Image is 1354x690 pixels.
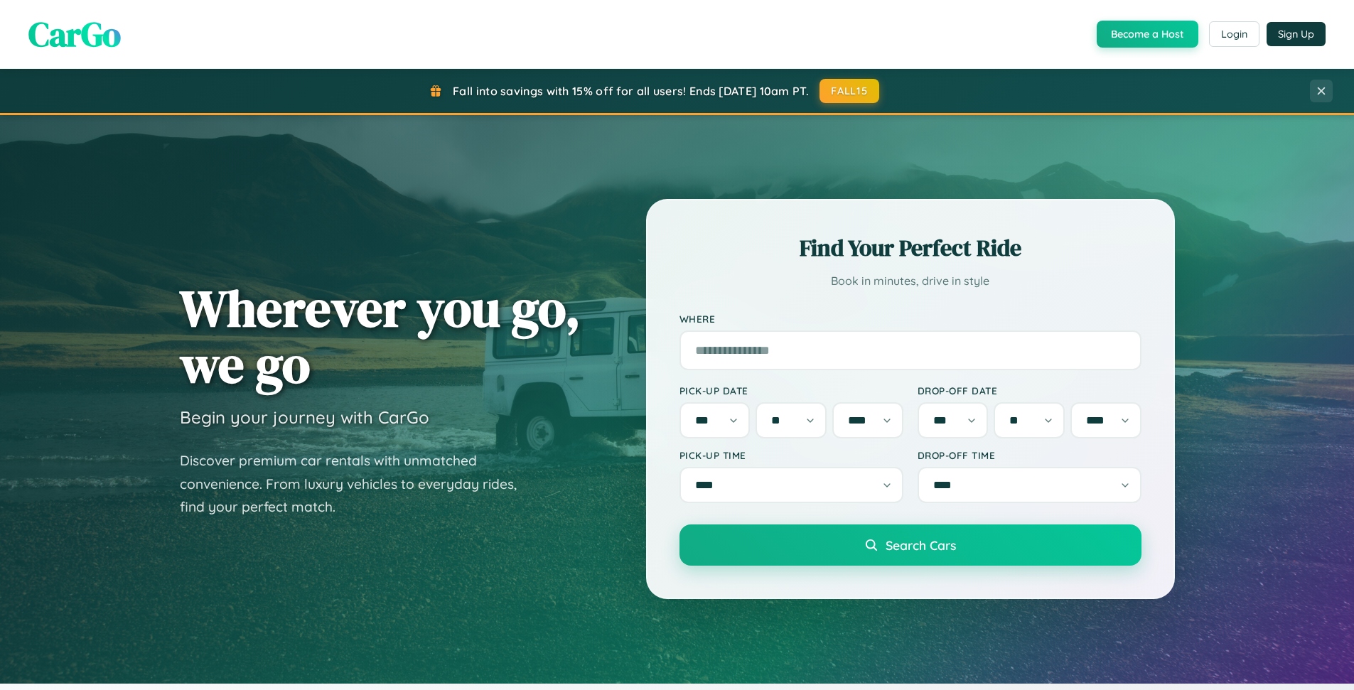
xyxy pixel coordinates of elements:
[453,84,809,98] span: Fall into savings with 15% off for all users! Ends [DATE] 10am PT.
[679,232,1141,264] h2: Find Your Perfect Ride
[180,406,429,428] h3: Begin your journey with CarGo
[820,79,879,103] button: FALL15
[1267,22,1326,46] button: Sign Up
[679,384,903,397] label: Pick-up Date
[180,280,581,392] h1: Wherever you go, we go
[1097,21,1198,48] button: Become a Host
[679,449,903,461] label: Pick-up Time
[918,449,1141,461] label: Drop-off Time
[679,313,1141,325] label: Where
[28,11,121,58] span: CarGo
[679,524,1141,566] button: Search Cars
[918,384,1141,397] label: Drop-off Date
[1209,21,1259,47] button: Login
[886,537,956,553] span: Search Cars
[679,271,1141,291] p: Book in minutes, drive in style
[180,449,535,519] p: Discover premium car rentals with unmatched convenience. From luxury vehicles to everyday rides, ...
